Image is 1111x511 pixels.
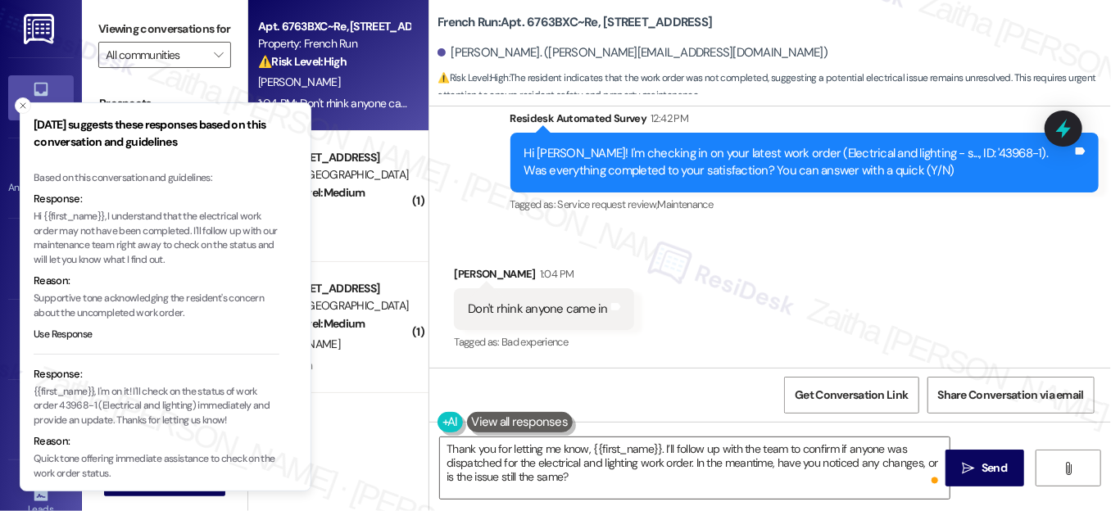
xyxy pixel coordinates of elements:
[34,328,93,342] button: Use Response
[34,171,279,186] div: Based on this conversation and guidelines:
[438,70,1111,105] span: : The resident indicates that the work order was not completed, suggesting a potential electrical...
[927,377,1095,414] button: Share Conversation via email
[34,273,279,289] div: Reason:
[536,265,574,283] div: 1:04 PM
[963,462,975,475] i: 
[784,377,918,414] button: Get Conversation Link
[1062,462,1074,475] i: 
[510,110,1099,133] div: Residesk Automated Survey
[658,197,714,211] span: Maintenance
[501,335,568,349] span: Bad experience
[106,42,205,68] input: All communities
[945,450,1025,486] button: Send
[8,75,74,120] a: Inbox
[795,387,908,404] span: Get Conversation Link
[438,14,712,31] b: French Run: Apt. 6763BXC~Re, [STREET_ADDRESS]
[8,397,74,441] a: Buildings
[258,280,410,297] div: Apt. [STREET_ADDRESS]
[34,191,279,207] div: Response:
[34,116,279,151] h3: [DATE] suggests these responses based on this conversation and guidelines
[440,437,950,499] textarea: To enrich screen reader interactions, please activate Accessibility in Grammarly extension settings
[34,433,279,450] div: Reason:
[438,71,508,84] strong: ⚠️ Risk Level: High
[557,197,657,211] span: Service request review ,
[214,48,223,61] i: 
[34,366,279,382] div: Response:
[98,16,231,42] label: Viewing conversations for
[258,75,340,89] span: [PERSON_NAME]
[454,330,634,354] div: Tagged as:
[258,54,347,69] strong: ⚠️ Risk Level: High
[24,14,57,44] img: ResiDesk Logo
[8,237,74,281] a: Site Visit •
[258,297,410,314] div: Property: [GEOGRAPHIC_DATA]
[258,149,410,166] div: Apt. [STREET_ADDRESS]
[258,18,410,35] div: Apt. 6763BXC~Re, [STREET_ADDRESS]
[258,96,427,111] div: 1:04 PM: Don't rhink anyone came in
[8,317,74,361] a: Insights •
[938,387,1084,404] span: Share Conversation via email
[258,35,410,52] div: Property: French Run
[34,292,279,320] p: Supportive tone acknowledging the resident's concern about the uncompleted work order.
[15,97,31,114] button: Close toast
[468,301,608,318] div: Don't rhink anyone came in
[646,110,688,127] div: 12:42 PM
[34,452,279,481] p: Quick tone offering immediate assistance to check on the work order status.
[454,265,634,288] div: [PERSON_NAME]
[258,185,365,200] strong: 🔧 Risk Level: Medium
[982,459,1007,477] span: Send
[510,192,1099,216] div: Tagged as:
[258,316,365,331] strong: 🔧 Risk Level: Medium
[34,385,279,428] p: {{first_name}}, I'm on it! I'll check on the status of work order 43968-1 (Electrical and lightin...
[524,145,1072,180] div: Hi [PERSON_NAME]! I'm checking in on your latest work order (Electrical and lighting - s..., ID: ...
[258,166,410,183] div: Property: [GEOGRAPHIC_DATA]
[34,210,279,267] p: Hi {{first_name}}, I understand that the electrical work order may not have been completed. I'll ...
[438,44,828,61] div: [PERSON_NAME]. ([PERSON_NAME][EMAIL_ADDRESS][DOMAIN_NAME])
